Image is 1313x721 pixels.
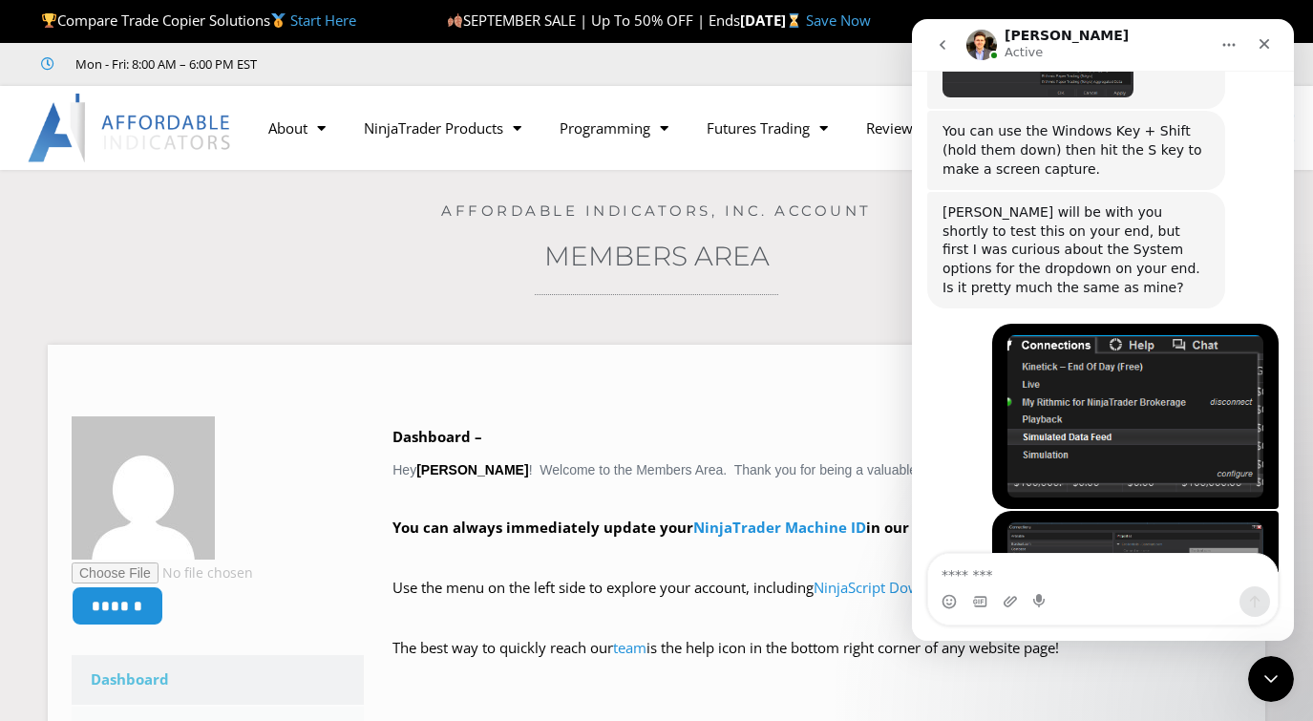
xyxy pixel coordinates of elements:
img: ⌛ [787,13,801,28]
button: Start recording [121,575,137,590]
p: Use the menu on the left side to explore your account, including and . [392,575,1241,628]
button: Send a message… [328,567,358,598]
b: Dashboard – [392,427,482,446]
span: Mon - Fri: 8:00 AM – 6:00 PM EST [71,53,257,75]
img: LogoAI | Affordable Indicators – NinjaTrader [28,94,233,162]
strong: You can always immediately update your in our licensing database. [392,518,1051,537]
iframe: Intercom live chat [1248,656,1294,702]
img: 🏆 [42,13,56,28]
strong: [PERSON_NAME] [416,462,528,477]
a: Start Here [290,11,356,30]
a: Programming [540,106,688,150]
img: 🍂 [448,13,462,28]
button: Emoji picker [30,575,45,590]
a: NinjaTrader Products [345,106,540,150]
a: NinjaTrader Machine ID [693,518,866,537]
a: Members Area [544,240,770,272]
span: SEPTEMBER SALE | Up To 50% OFF | Ends [447,11,740,30]
nav: Menu [249,106,1024,150]
a: Reviews [847,106,939,150]
span: Compare Trade Copier Solutions [41,11,356,30]
strong: [DATE] [740,11,806,30]
p: The best way to quickly reach our is the help icon in the bottom right corner of any website page! [392,635,1241,689]
a: Dashboard [72,655,364,705]
a: team [613,638,646,657]
textarea: Message… [16,535,366,567]
a: Affordable Indicators, Inc. Account [441,201,872,220]
a: NinjaScript Downloads [814,578,964,597]
a: Futures Trading [688,106,847,150]
img: a3cc10910cafb5797e21b944a4768ebf4ae04a08c96798c5861b00abb03fee20 [72,416,215,560]
button: Gif picker [60,575,75,590]
iframe: Intercom live chat [912,19,1294,641]
iframe: Customer reviews powered by Trustpilot [284,54,570,74]
img: 🥇 [271,13,286,28]
div: Hey ! Welcome to the Members Area. Thank you for being a valuable customer! [392,424,1241,689]
a: Save Now [806,11,871,30]
a: About [249,106,345,150]
button: Upload attachment [91,575,106,590]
